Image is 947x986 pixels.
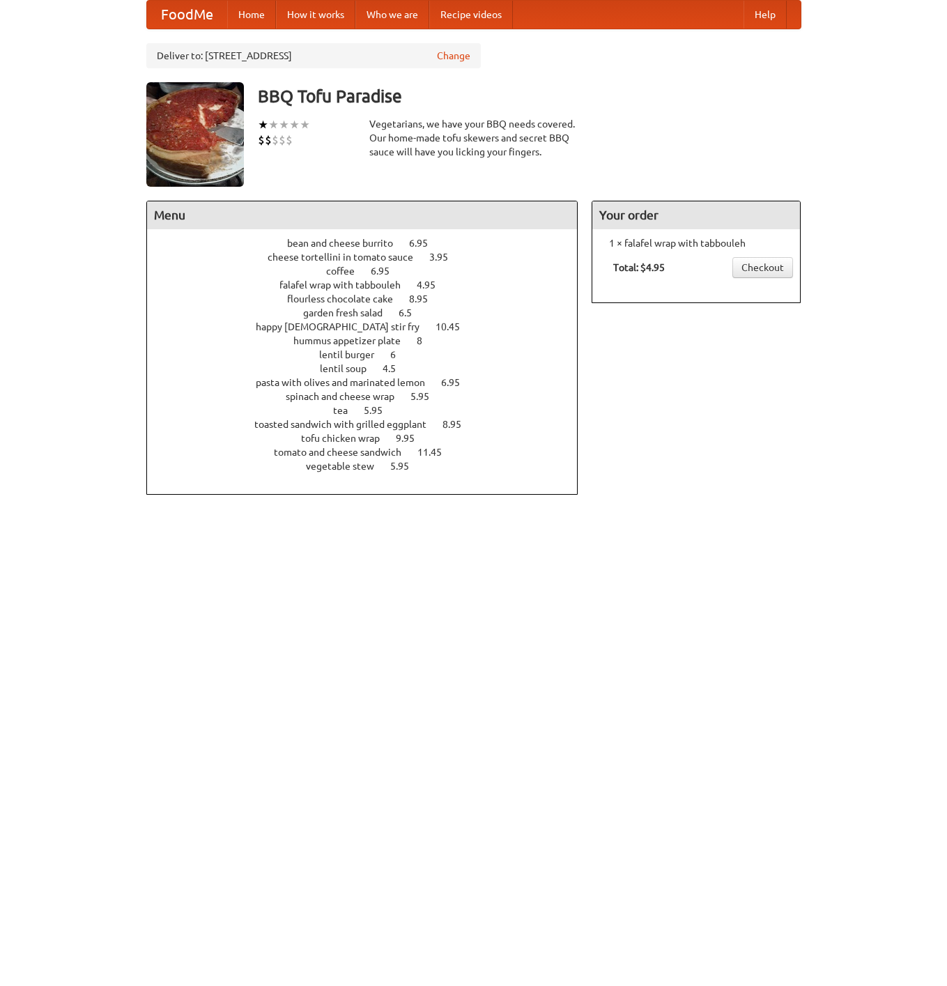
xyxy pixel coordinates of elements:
[436,321,474,332] span: 10.45
[333,405,362,416] span: tea
[306,461,388,472] span: vegetable stew
[383,363,410,374] span: 4.5
[303,307,396,318] span: garden fresh salad
[279,279,461,291] a: falafel wrap with tabbouleh 4.95
[286,391,408,402] span: spinach and cheese wrap
[320,363,422,374] a: lentil soup 4.5
[256,377,486,388] a: pasta with olives and marinated lemon 6.95
[286,132,293,148] li: $
[276,1,355,29] a: How it works
[287,238,407,249] span: bean and cheese burrito
[287,293,454,305] a: flourless chocolate cake 8.95
[258,132,265,148] li: $
[417,447,456,458] span: 11.45
[146,43,481,68] div: Deliver to: [STREET_ADDRESS]
[254,419,440,430] span: toasted sandwich with grilled eggplant
[147,1,227,29] a: FoodMe
[744,1,787,29] a: Help
[289,117,300,132] li: ★
[268,252,474,263] a: cheese tortellini in tomato sauce 3.95
[319,349,422,360] a: lentil burger 6
[333,405,408,416] a: tea 5.95
[279,279,415,291] span: falafel wrap with tabbouleh
[390,461,423,472] span: 5.95
[364,405,396,416] span: 5.95
[410,391,443,402] span: 5.95
[258,82,801,110] h3: BBQ Tofu Paradise
[417,335,436,346] span: 8
[279,132,286,148] li: $
[287,293,407,305] span: flourless chocolate cake
[442,419,475,430] span: 8.95
[441,377,474,388] span: 6.95
[320,363,380,374] span: lentil soup
[326,265,369,277] span: coffee
[272,132,279,148] li: $
[293,335,415,346] span: hummus appetizer plate
[265,132,272,148] li: $
[417,279,449,291] span: 4.95
[268,252,427,263] span: cheese tortellini in tomato sauce
[287,238,454,249] a: bean and cheese burrito 6.95
[268,117,279,132] li: ★
[147,201,578,229] h4: Menu
[390,349,410,360] span: 6
[409,238,442,249] span: 6.95
[409,293,442,305] span: 8.95
[429,1,513,29] a: Recipe videos
[274,447,468,458] a: tomato and cheese sandwich 11.45
[301,433,440,444] a: tofu chicken wrap 9.95
[306,461,435,472] a: vegetable stew 5.95
[301,433,394,444] span: tofu chicken wrap
[303,307,438,318] a: garden fresh salad 6.5
[279,117,289,132] li: ★
[592,201,800,229] h4: Your order
[256,321,433,332] span: happy [DEMOGRAPHIC_DATA] stir fry
[319,349,388,360] span: lentil burger
[227,1,276,29] a: Home
[371,265,403,277] span: 6.95
[399,307,426,318] span: 6.5
[300,117,310,132] li: ★
[256,377,439,388] span: pasta with olives and marinated lemon
[256,321,486,332] a: happy [DEMOGRAPHIC_DATA] stir fry 10.45
[286,391,455,402] a: spinach and cheese wrap 5.95
[258,117,268,132] li: ★
[293,335,448,346] a: hummus appetizer plate 8
[429,252,462,263] span: 3.95
[437,49,470,63] a: Change
[732,257,793,278] a: Checkout
[396,433,429,444] span: 9.95
[599,236,793,250] li: 1 × falafel wrap with tabbouleh
[274,447,415,458] span: tomato and cheese sandwich
[613,262,665,273] b: Total: $4.95
[254,419,487,430] a: toasted sandwich with grilled eggplant 8.95
[369,117,578,159] div: Vegetarians, we have your BBQ needs covered. Our home-made tofu skewers and secret BBQ sauce will...
[355,1,429,29] a: Who we are
[326,265,415,277] a: coffee 6.95
[146,82,244,187] img: angular.jpg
